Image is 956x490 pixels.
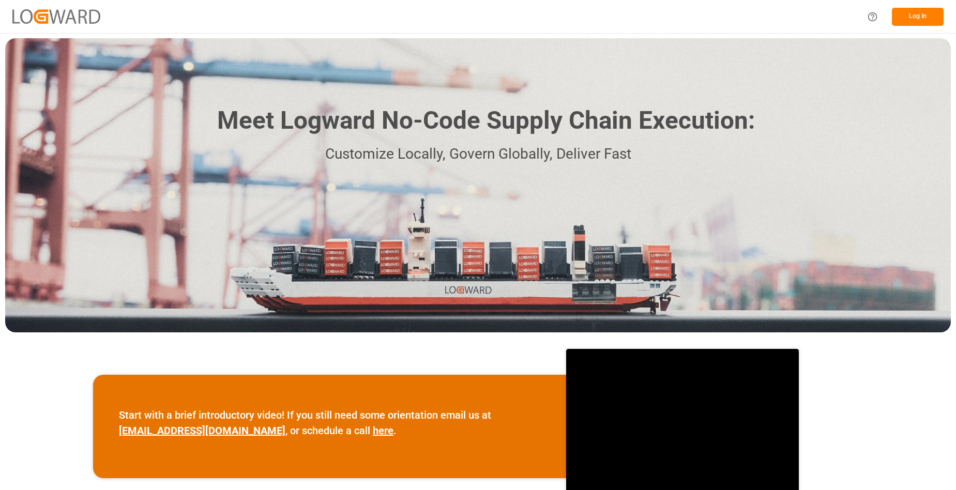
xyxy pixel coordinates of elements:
p: Customize Locally, Govern Globally, Deliver Fast [202,143,755,166]
p: Start with a brief introductory video! If you still need some orientation email us at , or schedu... [119,407,540,438]
a: [EMAIL_ADDRESS][DOMAIN_NAME] [119,424,285,437]
button: Help Center [861,5,884,28]
button: Log In [892,8,944,26]
h1: Meet Logward No-Code Supply Chain Execution: [217,102,755,139]
a: here [373,424,393,437]
img: Logward_new_orange.png [12,9,100,23]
